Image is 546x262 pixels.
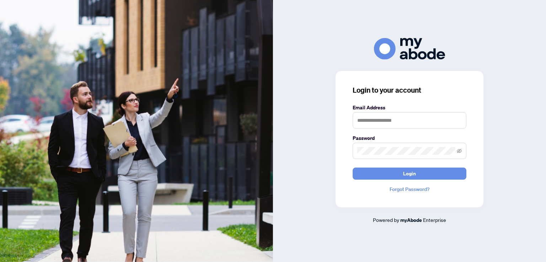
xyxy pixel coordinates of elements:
a: Forgot Password? [353,185,466,193]
span: Powered by [373,217,399,223]
img: ma-logo [374,38,445,60]
span: Enterprise [423,217,446,223]
span: Login [403,168,416,179]
label: Email Address [353,104,466,111]
button: Login [353,168,466,180]
h3: Login to your account [353,85,466,95]
label: Password [353,134,466,142]
a: myAbode [400,216,422,224]
span: eye-invisible [457,148,462,153]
